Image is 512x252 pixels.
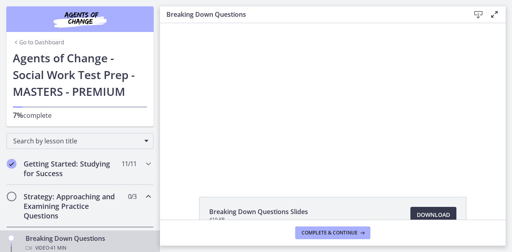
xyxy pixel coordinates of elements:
[128,192,136,201] span: 0 / 3
[209,207,308,216] span: Breaking Down Questions Slides
[209,216,308,223] span: 419 KB
[24,192,121,220] h2: Strategy: Approaching and Examining Practice Questions
[13,110,23,120] span: 7%
[166,10,458,19] h3: Breaking Down Questions
[160,23,506,179] iframe: Video Lesson
[122,159,136,169] span: 11 / 11
[295,226,370,239] button: Complete & continue
[13,38,64,46] a: Go to Dashboard
[410,207,456,223] a: Download
[24,159,121,178] h2: Getting Started: Studying for Success
[32,10,128,29] img: Agents of Change Social Work Test Prep
[302,230,358,236] span: Complete & continue
[13,137,140,145] span: Search by lesson title
[417,210,450,220] span: Download
[6,133,154,149] div: Search by lesson title
[13,50,147,100] h1: Agents of Change - Social Work Test Prep - MASTERS - PREMIUM
[7,159,16,169] i: Completed
[13,110,147,120] p: complete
